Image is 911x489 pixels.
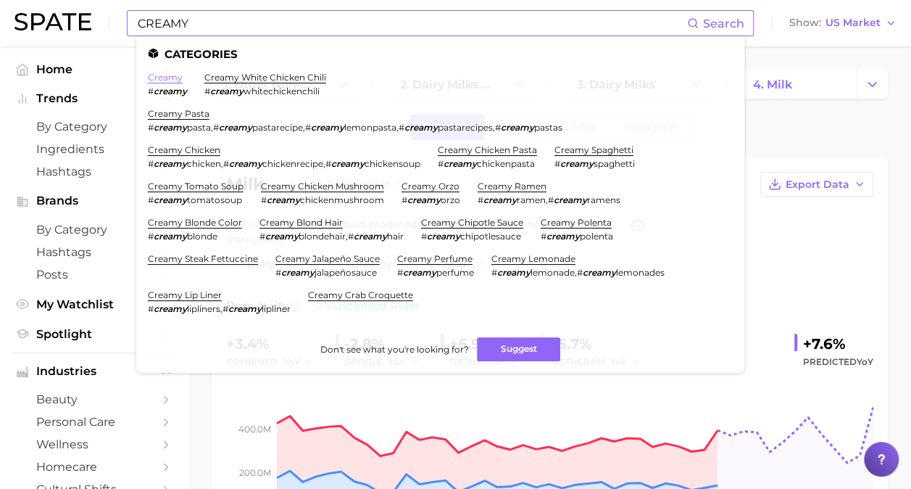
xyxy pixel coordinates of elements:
[187,231,217,242] span: blonde
[154,303,187,314] em: creamy
[478,181,546,192] a: creamy ramen
[148,289,222,300] a: creamy lip liner
[594,158,635,169] span: spaghetti
[154,231,187,242] em: creamy
[477,158,535,169] span: chickenpasta
[12,218,177,241] a: by Category
[441,194,460,205] span: orzo
[12,361,177,382] button: Industries
[404,122,438,133] em: creamy
[541,231,546,242] span: #
[315,267,377,278] span: jalapeñosauce
[541,217,612,228] a: creamy polenta
[311,122,344,133] em: creamy
[12,138,177,160] a: Ingredients
[223,158,229,169] span: #
[154,86,187,96] em: creamy
[786,178,849,191] span: Export Data
[12,115,177,138] a: by Category
[483,194,517,205] em: creamy
[331,158,365,169] em: creamy
[753,78,792,91] span: 4. milk
[12,263,177,286] a: Posts
[281,267,315,278] em: creamy
[427,231,460,242] em: creamy
[365,158,420,169] span: chickensoup
[580,231,613,242] span: polenta
[399,122,404,133] span: #
[36,393,152,406] span: beauty
[14,13,91,30] img: SPATE
[789,19,821,27] span: Show
[148,144,220,155] a: creamy chicken
[259,231,404,242] div: ,
[154,158,187,169] em: creamy
[12,160,177,183] a: Hashtags
[36,437,152,451] span: wellness
[438,122,493,133] span: pastarecipes
[148,158,420,169] div: , ,
[407,194,441,205] em: creamy
[857,70,888,99] button: Change Category
[491,267,665,278] div: ,
[148,122,154,133] span: #
[531,267,575,278] span: lemonade
[36,142,152,156] span: Ingredients
[12,323,177,345] a: Spotlight
[275,267,281,278] span: #
[148,217,242,228] a: creamy blonde color
[187,303,220,314] span: lipliners
[187,158,221,169] span: chicken
[148,72,183,83] a: creamy
[577,267,583,278] span: #
[438,158,444,169] span: #
[320,344,468,355] span: Don't see what you're looking for?
[517,194,546,205] span: ramen
[478,194,483,205] span: #
[148,303,154,314] span: #
[36,460,152,474] span: homecare
[36,62,152,76] span: Home
[403,267,436,278] em: creamy
[204,72,326,83] a: creamy white chicken chili
[12,241,177,263] a: Hashtags
[36,327,152,341] span: Spotlight
[305,122,311,133] span: #
[397,253,473,264] a: creamy perfume
[300,194,384,205] span: chickenmushroom
[148,231,154,242] span: #
[703,17,744,30] span: Search
[154,122,187,133] em: creamy
[148,253,258,264] a: creamy steak fettuccine
[477,337,560,361] button: Suggest
[548,194,554,205] span: #
[12,433,177,456] a: wellness
[213,122,219,133] span: #
[560,158,594,169] em: creamy
[12,88,177,110] button: Trends
[204,86,210,96] span: #
[12,190,177,212] button: Brands
[308,289,413,300] a: creamy crab croquette
[495,122,501,133] span: #
[741,70,857,99] a: 4. milk
[344,122,396,133] span: lemonpasta
[491,253,575,264] a: creamy lemonade
[436,267,474,278] span: perfume
[36,415,152,429] span: personal care
[228,303,262,314] em: creamy
[262,303,291,314] span: lipliner
[244,86,320,96] span: whitechickenchili
[825,19,881,27] span: US Market
[460,231,521,242] span: chipotlesauce
[259,231,265,242] span: #
[402,194,407,205] span: #
[148,181,244,192] a: creamy tomato soup
[534,122,562,133] span: pastas
[219,122,252,133] em: creamy
[546,231,580,242] em: creamy
[148,48,733,60] li: Categories
[267,194,300,205] em: creamy
[261,181,384,192] a: creamy chicken mushroom
[36,194,152,207] span: Brands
